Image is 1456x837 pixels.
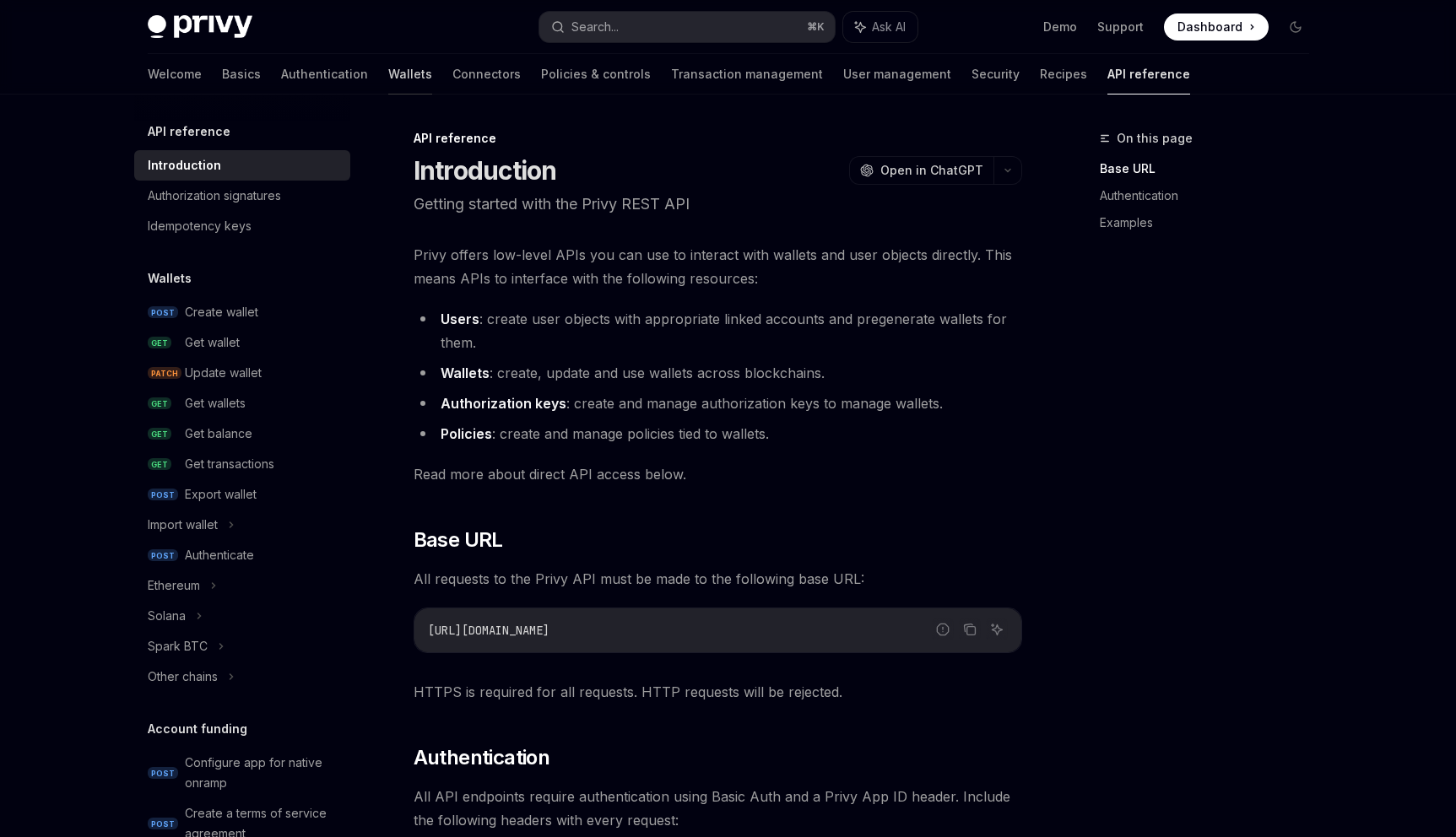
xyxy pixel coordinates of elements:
[414,744,550,771] span: Authentication
[414,130,1022,147] div: API reference
[148,216,252,236] div: Idempotency keys
[843,54,951,94] a: User management
[1100,155,1323,182] a: Base URL
[148,818,178,830] span: POST
[843,12,917,42] button: Ask AI
[1282,13,1309,40] button: Toggle dark mode
[441,364,490,381] strong: Wallets
[414,155,557,186] h1: Introduction
[539,12,835,42] button: Search...⌘K
[1097,19,1144,35] a: Support
[441,310,479,327] strong: Users
[148,428,171,440] span: GET
[134,327,350,358] a: GETGet wallet
[148,54,202,94] a: Welcome
[148,268,192,289] h5: Wallets
[414,361,1022,385] li: : create, update and use wallets across blockchains.
[134,479,350,510] a: POSTExport wallet
[414,192,1022,216] p: Getting started with the Privy REST API
[428,623,549,638] span: [URL][DOMAIN_NAME]
[281,54,368,94] a: Authentication
[148,458,171,471] span: GET
[134,418,350,449] a: GETGet balance
[148,306,178,319] span: POST
[148,397,171,410] span: GET
[134,540,350,570] a: POSTAuthenticate
[414,243,1022,290] span: Privy offers low-level APIs you can use to interact with wallets and user objects directly. This ...
[932,618,954,640] button: Report incorrect code
[1040,54,1087,94] a: Recipes
[1100,209,1323,236] a: Examples
[959,618,981,640] button: Copy the contents from the code block
[185,454,274,474] div: Get transactions
[414,680,1022,704] span: HTTPS is required for all requests. HTTP requests will be rejected.
[414,307,1022,354] li: : create user objects with appropriate linked accounts and pregenerate wallets for them.
[134,297,350,327] a: POSTCreate wallet
[185,363,262,383] div: Update wallet
[185,393,246,413] div: Get wallets
[134,748,350,798] a: POSTConfigure app for native onramp
[571,17,619,37] div: Search...
[1117,128,1193,148] span: On this page
[441,425,492,442] strong: Policies
[414,422,1022,445] li: : create and manage policies tied to wallets.
[414,526,503,553] span: Base URL
[134,150,350,181] a: Introduction
[414,391,1022,415] li: : create and manage authorization keys to manage wallets.
[134,181,350,211] a: Authorization signatures
[134,358,350,388] a: PATCHUpdate wallet
[1043,19,1077,35] a: Demo
[148,636,208,656] div: Spark BTC
[849,156,993,185] button: Open in ChatGPT
[148,121,230,142] h5: API reference
[148,606,186,626] div: Solana
[222,54,261,94] a: Basics
[148,367,181,380] span: PATCH
[185,545,254,565] div: Authenticate
[452,54,521,94] a: Connectors
[148,489,178,501] span: POST
[986,618,1008,640] button: Ask AI
[148,549,178,562] span: POST
[185,753,340,793] div: Configure app for native onramp
[148,15,252,39] img: dark logo
[134,449,350,479] a: GETGet transactions
[1107,54,1190,94] a: API reference
[414,785,1022,832] span: All API endpoints require authentication using Basic Auth and a Privy App ID header. Include the ...
[414,567,1022,591] span: All requests to the Privy API must be made to the following base URL:
[185,424,252,444] div: Get balance
[972,54,1020,94] a: Security
[880,162,983,179] span: Open in ChatGPT
[134,211,350,241] a: Idempotency keys
[541,54,651,94] a: Policies & controls
[148,337,171,349] span: GET
[671,54,823,94] a: Transaction management
[441,395,566,412] strong: Authorization keys
[1100,182,1323,209] a: Authentication
[148,515,218,535] div: Import wallet
[1177,19,1242,35] span: Dashboard
[185,484,257,505] div: Export wallet
[148,719,247,739] h5: Account funding
[185,302,258,322] div: Create wallet
[148,667,218,687] div: Other chains
[872,19,906,35] span: Ask AI
[148,155,221,175] div: Introduction
[414,462,1022,486] span: Read more about direct API access below.
[148,186,281,206] div: Authorization signatures
[148,767,178,780] span: POST
[148,575,200,596] div: Ethereum
[388,54,432,94] a: Wallets
[185,332,240,353] div: Get wallet
[807,20,825,34] span: ⌘ K
[134,388,350,418] a: GETGet wallets
[1164,13,1269,40] a: Dashboard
